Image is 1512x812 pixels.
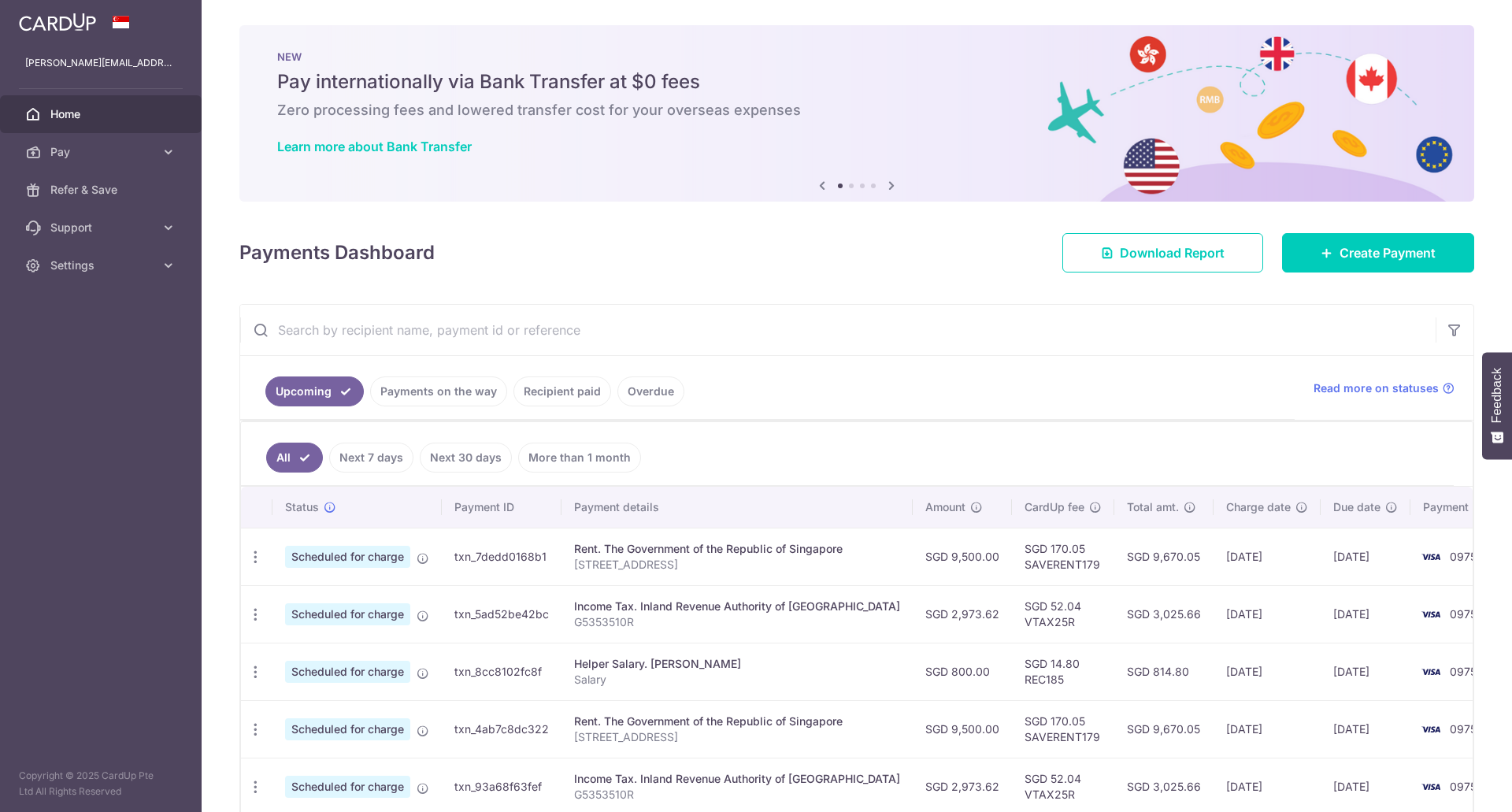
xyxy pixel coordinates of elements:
[329,443,413,473] a: Next 7 days
[1114,528,1214,585] td: SGD 9,670.05
[420,443,512,473] a: Next 30 days
[1114,643,1214,700] td: SGD 814.80
[266,443,323,473] a: All
[1214,643,1321,700] td: [DATE]
[277,139,472,154] a: Learn more about Bank Transfer
[1282,233,1474,273] a: Create Payment
[1012,643,1114,700] td: SGD 14.80 REC185
[574,714,900,729] div: Rent. The Government of the Republic of Singapore
[442,528,561,585] td: txn_7dedd0168b1
[1340,243,1436,262] span: Create Payment
[1490,368,1504,423] span: Feedback
[1450,780,1477,793] span: 0975
[574,656,900,672] div: Helper Salary. [PERSON_NAME]
[50,220,154,235] span: Support
[277,101,1436,120] h6: Zero processing fees and lowered transfer cost for your overseas expenses
[913,585,1012,643] td: SGD 2,973.62
[1012,700,1114,758] td: SGD 170.05 SAVERENT179
[617,376,684,406] a: Overdue
[285,661,410,683] span: Scheduled for charge
[1321,585,1410,643] td: [DATE]
[442,700,561,758] td: txn_4ab7c8dc322
[370,376,507,406] a: Payments on the way
[265,376,364,406] a: Upcoming
[442,585,561,643] td: txn_5ad52be42bc
[1025,499,1084,515] span: CardUp fee
[913,700,1012,758] td: SGD 9,500.00
[1415,662,1447,681] img: Bank Card
[925,499,965,515] span: Amount
[574,787,900,803] p: G5353510R
[1127,499,1179,515] span: Total amt.
[285,546,410,568] span: Scheduled for charge
[1214,528,1321,585] td: [DATE]
[285,499,319,515] span: Status
[1012,528,1114,585] td: SGD 170.05 SAVERENT179
[1114,585,1214,643] td: SGD 3,025.66
[913,528,1012,585] td: SGD 9,500.00
[1062,233,1263,273] a: Download Report
[1450,722,1477,736] span: 0975
[35,11,68,25] span: Help
[1226,499,1291,515] span: Charge date
[239,25,1474,202] img: Bank transfer banner
[513,376,611,406] a: Recipient paid
[19,13,96,32] img: CardUp
[561,487,913,528] th: Payment details
[50,144,154,160] span: Pay
[1482,352,1512,459] button: Feedback - Show survey
[1120,243,1225,262] span: Download Report
[1415,720,1447,739] img: Bank Card
[277,50,1436,63] p: NEW
[518,443,641,473] a: More than 1 month
[50,258,154,273] span: Settings
[574,557,900,573] p: [STREET_ADDRESS]
[50,182,154,198] span: Refer & Save
[1415,605,1447,624] img: Bank Card
[285,776,410,798] span: Scheduled for charge
[574,541,900,557] div: Rent. The Government of the Republic of Singapore
[1214,585,1321,643] td: [DATE]
[240,305,1436,355] input: Search by recipient name, payment id or reference
[1314,380,1455,396] a: Read more on statuses
[574,599,900,614] div: Income Tax. Inland Revenue Authority of [GEOGRAPHIC_DATA]
[1321,643,1410,700] td: [DATE]
[1012,585,1114,643] td: SGD 52.04 VTAX25R
[285,603,410,625] span: Scheduled for charge
[1114,700,1214,758] td: SGD 9,670.05
[25,55,176,71] p: [PERSON_NAME][EMAIL_ADDRESS][PERSON_NAME][DOMAIN_NAME]
[1450,550,1477,563] span: 0975
[50,106,154,122] span: Home
[1214,700,1321,758] td: [DATE]
[574,614,900,630] p: G5353510R
[1415,777,1447,796] img: Bank Card
[1450,665,1477,678] span: 0975
[442,487,561,528] th: Payment ID
[285,718,410,740] span: Scheduled for charge
[1415,547,1447,566] img: Bank Card
[277,69,1436,95] h5: Pay internationally via Bank Transfer at $0 fees
[1314,380,1439,396] span: Read more on statuses
[574,729,900,745] p: [STREET_ADDRESS]
[1450,607,1477,621] span: 0975
[574,771,900,787] div: Income Tax. Inland Revenue Authority of [GEOGRAPHIC_DATA]
[1321,528,1410,585] td: [DATE]
[442,643,561,700] td: txn_8cc8102fc8f
[239,239,435,267] h4: Payments Dashboard
[1333,499,1380,515] span: Due date
[574,672,900,688] p: Salary
[1321,700,1410,758] td: [DATE]
[913,643,1012,700] td: SGD 800.00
